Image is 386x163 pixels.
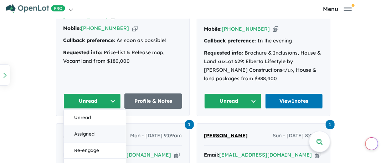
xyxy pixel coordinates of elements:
button: Unread [64,109,126,126]
div: In the evening [204,37,323,45]
strong: Callback preference: [63,37,115,44]
button: Copy [315,151,320,159]
span: [PERSON_NAME] [204,132,248,139]
button: Re-engage [64,142,126,159]
a: Profile & Notes [124,93,182,109]
div: Brochure & Inclusions, House & Land <u>Lot 629: Elberta Lifestyle by [PERSON_NAME] Constructions<... [204,49,323,83]
span: Mon - [DATE] 9:09am [130,132,182,140]
button: Unread [204,93,262,109]
button: Unread [63,93,121,109]
strong: Requested info: [204,50,243,56]
img: Openlot PRO Logo White [6,4,65,13]
div: Price-list & Release map, Vacant land from $180,000 [63,49,182,66]
strong: Email: [204,152,220,158]
span: Sun - [DATE] 8:41am [273,132,323,140]
a: [EMAIL_ADDRESS][DOMAIN_NAME] [79,152,171,158]
button: Copy [273,25,278,33]
button: Copy [132,25,138,32]
strong: Callback preference: [204,37,256,44]
span: 1 [185,120,194,129]
a: [PHONE_NUMBER] [222,26,270,32]
a: [PHONE_NUMBER] [81,25,129,31]
a: [EMAIL_ADDRESS][DOMAIN_NAME] [220,152,312,158]
strong: Mobile: [63,25,81,31]
a: 1 [326,119,335,129]
span: 1 [326,120,335,129]
a: [PERSON_NAME] [204,132,248,140]
a: View1notes [265,93,323,109]
button: Copy [174,151,180,159]
strong: Mobile: [204,26,222,32]
button: Assigned [64,126,126,142]
a: 1 [185,119,194,129]
strong: Requested info: [63,49,103,56]
div: As soon as possible! [63,36,182,45]
button: Toggle navigation [290,5,384,12]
